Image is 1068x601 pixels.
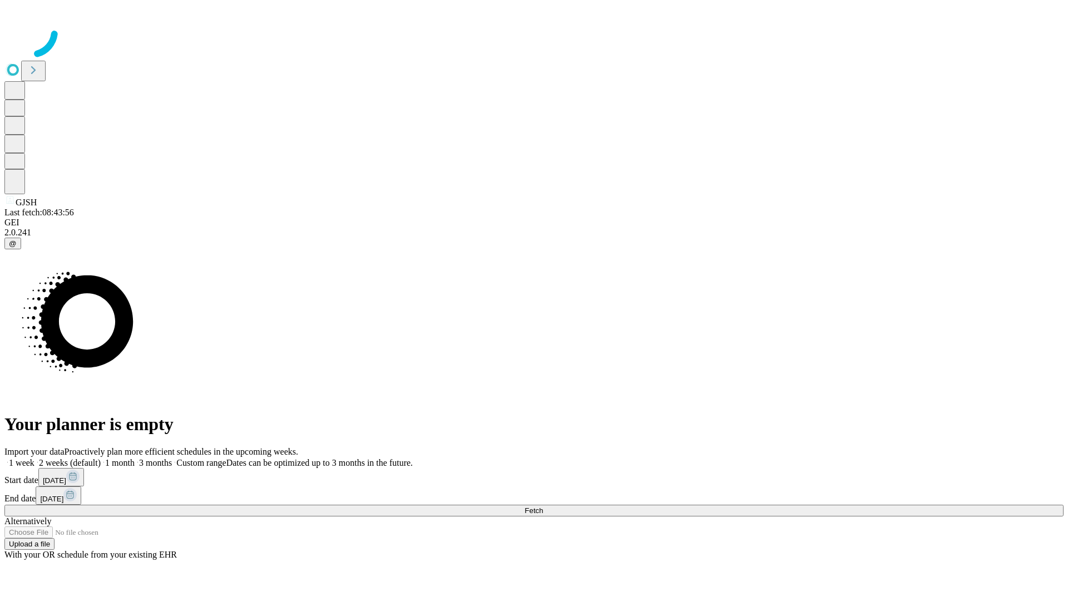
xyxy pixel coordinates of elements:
[4,414,1064,435] h1: Your planner is empty
[525,506,543,515] span: Fetch
[4,505,1064,516] button: Fetch
[4,468,1064,486] div: Start date
[226,458,413,467] span: Dates can be optimized up to 3 months in the future.
[40,495,63,503] span: [DATE]
[4,538,55,550] button: Upload a file
[9,458,34,467] span: 1 week
[36,486,81,505] button: [DATE]
[9,239,17,248] span: @
[4,447,65,456] span: Import your data
[176,458,226,467] span: Custom range
[4,516,51,526] span: Alternatively
[139,458,172,467] span: 3 months
[38,468,84,486] button: [DATE]
[43,476,66,485] span: [DATE]
[105,458,135,467] span: 1 month
[4,486,1064,505] div: End date
[16,198,37,207] span: GJSH
[65,447,298,456] span: Proactively plan more efficient schedules in the upcoming weeks.
[4,218,1064,228] div: GEI
[4,550,177,559] span: With your OR schedule from your existing EHR
[4,208,74,217] span: Last fetch: 08:43:56
[4,238,21,249] button: @
[4,228,1064,238] div: 2.0.241
[39,458,101,467] span: 2 weeks (default)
